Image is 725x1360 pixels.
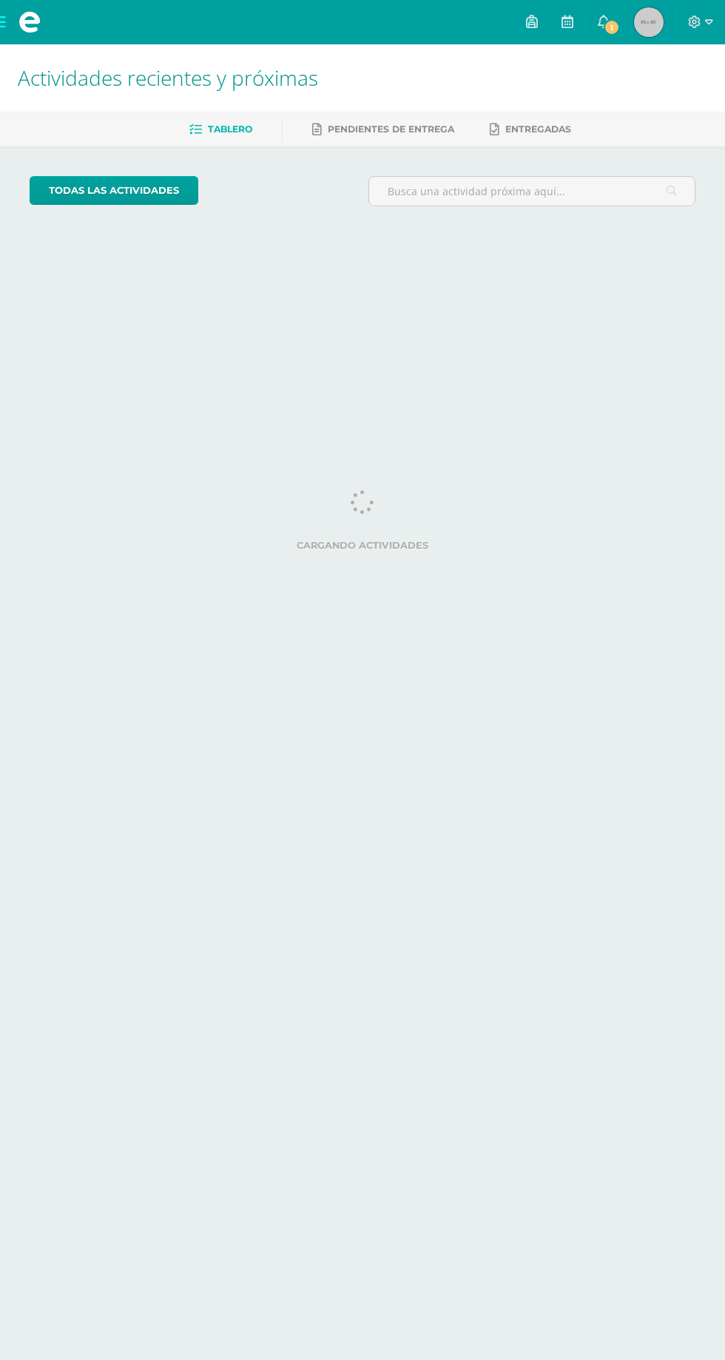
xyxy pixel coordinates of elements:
[18,64,318,92] span: Actividades recientes y próximas
[634,7,664,37] img: 45x45
[189,118,252,141] a: Tablero
[30,540,695,551] label: Cargando actividades
[208,124,252,135] span: Tablero
[369,177,695,206] input: Busca una actividad próxima aquí...
[30,176,198,205] a: todas las Actividades
[490,118,571,141] a: Entregadas
[604,19,620,35] span: 1
[312,118,454,141] a: Pendientes de entrega
[328,124,454,135] span: Pendientes de entrega
[505,124,571,135] span: Entregadas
